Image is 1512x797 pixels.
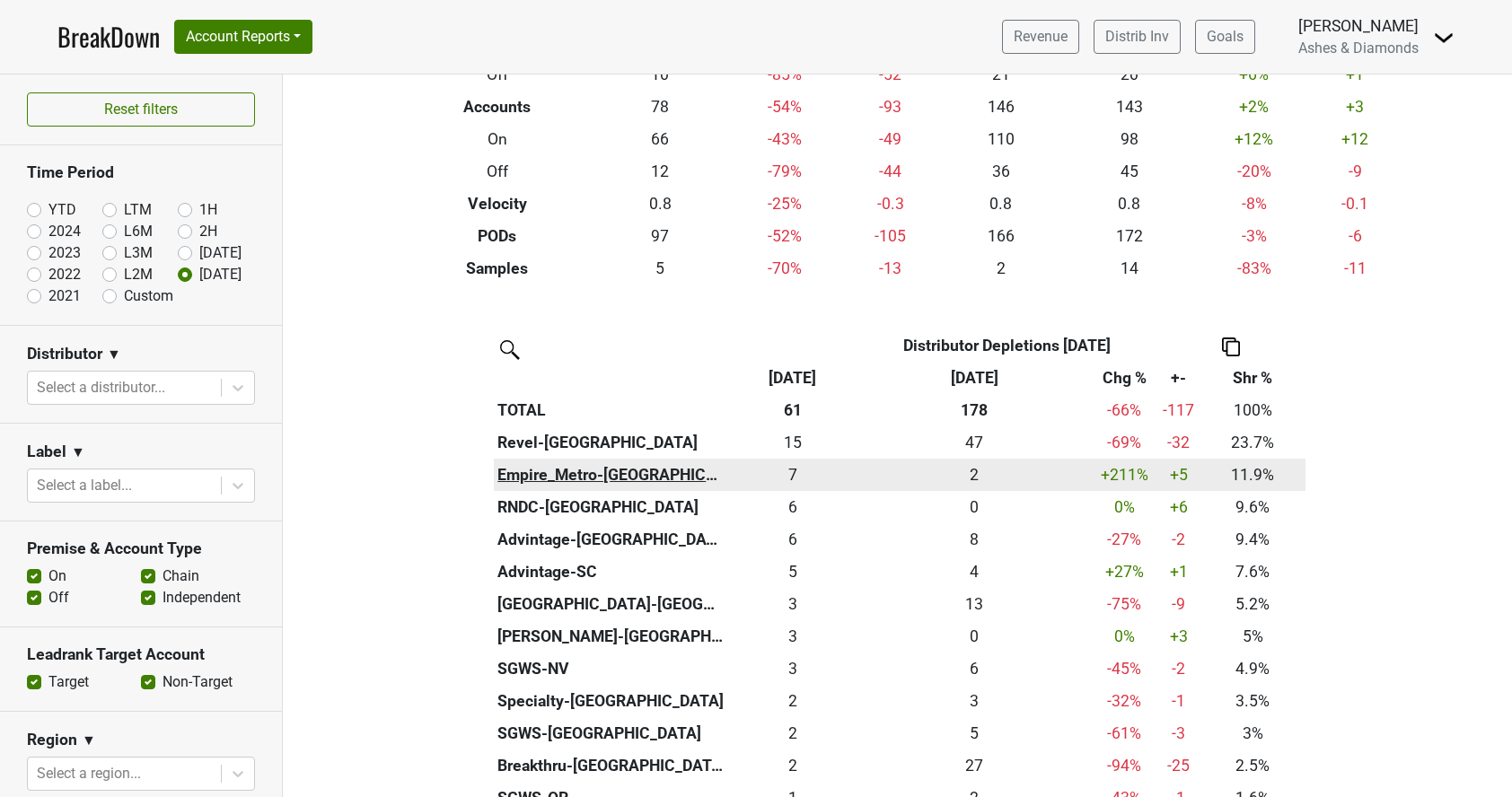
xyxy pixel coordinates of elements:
[48,587,69,609] label: Off
[124,285,173,307] label: Custom
[400,123,596,155] th: On
[1314,220,1396,252] td: -6
[845,252,936,285] td: -13
[1161,528,1196,551] div: -2
[1161,722,1196,745] div: -3
[1200,362,1305,394] th: Shr %: activate to sort column ascending
[1092,426,1156,459] td: -69 %
[733,495,852,519] div: 6
[1065,220,1193,252] td: 172
[1092,523,1156,556] td: -27 %
[494,362,729,394] th: &nbsp;: activate to sort column ascending
[163,565,199,587] label: Chain
[1194,58,1314,91] td: +6 %
[857,556,1092,588] th: 3.670
[733,754,852,777] div: 2
[1200,426,1305,459] td: 23.7%
[1194,220,1314,252] td: -3 %
[1092,362,1156,394] th: Chg %: activate to sort column ascending
[857,588,1092,620] th: 12.500
[728,749,857,782] td: 1.5
[124,221,153,242] label: L6M
[728,620,857,652] td: 3.083
[936,155,1065,188] td: 36
[861,657,1088,680] div: 6
[861,463,1088,486] div: 2
[728,652,857,685] td: 3
[936,252,1065,285] td: 2
[494,749,729,782] th: Breakthru-[GEOGRAPHIC_DATA]
[1200,588,1305,620] td: 5.2%
[1065,188,1193,220] td: 0.8
[1092,652,1156,685] td: -45 %
[857,329,1156,362] th: Distributor Depletions [DATE]
[199,221,217,242] label: 2H
[1092,620,1156,652] td: 0 %
[845,123,936,155] td: -49
[1314,252,1396,285] td: -11
[1092,588,1156,620] td: -75 %
[400,220,596,252] th: PODs
[199,199,217,221] label: 1H
[1314,123,1396,155] td: +12
[494,717,729,749] th: SGWS-[GEOGRAPHIC_DATA]
[595,220,724,252] td: 97
[1314,155,1396,188] td: -9
[1195,20,1255,54] a: Goals
[199,264,242,285] label: [DATE]
[27,539,255,558] h3: Premise & Account Type
[1161,657,1196,680] div: -2
[733,689,852,713] div: 2
[936,58,1065,91] td: 21
[27,442,66,461] h3: Label
[1065,252,1193,285] td: 14
[124,199,152,221] label: LTM
[1200,685,1305,717] td: 3.5%
[27,345,102,363] h3: Distributor
[494,523,729,556] th: Advintage-[GEOGRAPHIC_DATA]
[725,123,845,155] td: -43 %
[857,685,1092,717] th: 3.166
[861,754,1088,777] div: 27
[725,220,845,252] td: -52 %
[733,657,852,680] div: 3
[1092,459,1156,491] td: +211 %
[733,625,852,648] div: 3
[1065,155,1193,188] td: 45
[728,394,857,426] th: 61
[1314,58,1396,91] td: +1
[1161,463,1196,486] div: +5
[400,91,596,123] th: Accounts
[494,334,523,363] img: filter
[728,491,857,523] td: 5.834
[494,685,729,717] th: Specialty-[GEOGRAPHIC_DATA]
[1200,523,1305,556] td: 9.4%
[861,528,1088,551] div: 8
[494,426,729,459] th: Revel-[GEOGRAPHIC_DATA]
[107,344,121,365] span: ▼
[494,652,729,685] th: SGWS-NV
[400,58,596,91] th: Off
[1163,401,1194,419] span: -117
[1092,685,1156,717] td: -32 %
[936,123,1065,155] td: 110
[71,442,85,463] span: ▼
[494,620,729,652] th: [PERSON_NAME]-[GEOGRAPHIC_DATA]
[1161,431,1196,454] div: -32
[1200,491,1305,523] td: 9.6%
[1107,401,1141,419] span: -66%
[48,199,76,221] label: YTD
[1194,91,1314,123] td: +2 %
[124,242,153,264] label: L3M
[1298,14,1419,38] div: [PERSON_NAME]
[936,220,1065,252] td: 166
[1194,155,1314,188] td: -20 %
[82,730,96,751] span: ▼
[936,188,1065,220] td: 0.8
[1065,58,1193,91] td: 20
[728,426,857,459] td: 14.5
[163,671,233,693] label: Non-Target
[48,565,66,587] label: On
[1092,491,1156,523] td: 0 %
[733,592,852,616] div: 3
